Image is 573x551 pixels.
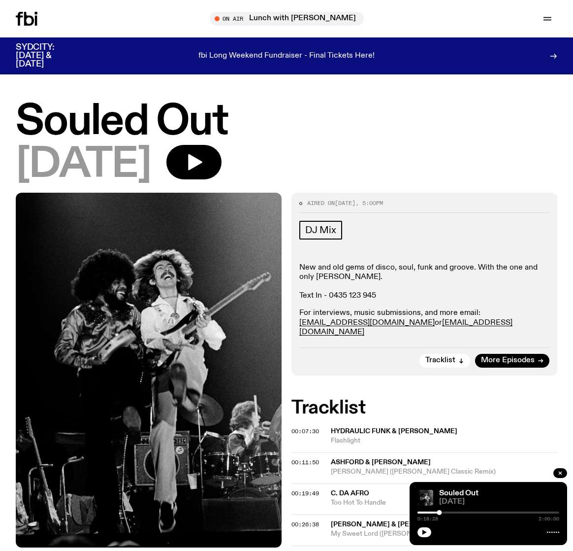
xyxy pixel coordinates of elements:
p: For interviews, music submissions, and more email: or [299,309,549,337]
p: New and old gems of disco, soul, funk and groove. With the one and only [PERSON_NAME]. Text In - ... [299,263,549,301]
span: , 5:00pm [355,199,383,207]
span: 0:18:28 [417,517,438,521]
a: Souled Out [439,489,478,497]
a: More Episodes [475,354,549,368]
span: Tracklist [425,357,455,364]
span: [DATE] [439,498,559,506]
h2: Tracklist [291,399,557,417]
a: [EMAIL_ADDRESS][DOMAIN_NAME] [299,319,435,327]
span: DJ Mix [305,225,336,236]
p: fbi Long Weekend Fundraiser - Final Tickets Here! [198,52,375,61]
span: Flashlight [331,436,557,446]
span: [DATE] [16,145,151,185]
span: [PERSON_NAME] & [PERSON_NAME] [331,521,457,528]
button: 00:07:30 [291,429,319,434]
span: Too Hot To Handle [331,498,557,508]
span: [PERSON_NAME] ([PERSON_NAME] Classic Remix) [331,467,557,477]
button: On AirLunch with [PERSON_NAME] [210,12,364,26]
span: C. Da Afro [331,490,369,497]
button: 00:26:38 [291,522,319,527]
span: 00:07:30 [291,427,319,435]
span: Aired on [307,199,335,207]
button: 00:19:49 [291,491,319,496]
span: 00:11:50 [291,458,319,466]
a: DJ Mix [299,221,342,240]
span: Ashford & [PERSON_NAME] [331,459,431,466]
span: 00:26:38 [291,520,319,528]
button: 00:11:50 [291,460,319,465]
span: 00:19:49 [291,489,319,497]
span: My Sweet Lord ([PERSON_NAME] Cover) [331,529,557,539]
button: Tracklist [419,354,470,368]
span: More Episodes [481,357,535,364]
span: 2:00:00 [539,517,559,521]
span: [DATE] [335,199,355,207]
h3: SYDCITY: [DATE] & [DATE] [16,43,79,69]
span: Hydraulic Funk & [PERSON_NAME] [331,428,457,435]
h1: Souled Out [16,102,557,142]
a: [EMAIL_ADDRESS][DOMAIN_NAME] [299,319,512,336]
